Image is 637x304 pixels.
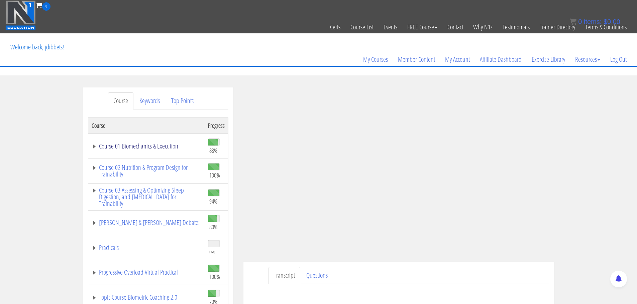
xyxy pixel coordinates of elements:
a: My Courses [358,43,393,75]
a: 0 [36,1,50,10]
a: Events [379,11,402,43]
a: Progressive Overload Virtual Practical [92,269,201,276]
a: Log Out [605,43,632,75]
a: FREE Course [402,11,442,43]
span: 88% [209,147,218,154]
bdi: 0.00 [604,18,620,25]
th: Course [88,117,205,133]
span: 0% [209,248,215,256]
a: Transcript [269,267,300,284]
span: items: [584,18,602,25]
span: $ [604,18,607,25]
a: Top Points [166,92,199,109]
a: Course 01 Biomechanics & Execution [92,143,201,149]
a: Course 03 Assessing & Optimizing Sleep Digestion, and [MEDICAL_DATA] for Trainability [92,187,201,207]
span: 0 [578,18,582,25]
a: Trainer Directory [535,11,580,43]
a: Affiliate Dashboard [475,43,527,75]
a: Keywords [134,92,165,109]
a: Member Content [393,43,440,75]
a: Questions [301,267,333,284]
span: 94% [209,198,218,205]
a: Testimonials [498,11,535,43]
th: Progress [205,117,228,133]
span: 100% [209,172,220,179]
a: Resources [570,43,605,75]
a: Why N1? [468,11,498,43]
span: 100% [209,273,220,280]
a: Contact [442,11,468,43]
a: [PERSON_NAME] & [PERSON_NAME] Debate: [92,219,201,226]
img: n1-education [5,0,36,30]
img: icon11.png [570,18,576,25]
a: Exercise Library [527,43,570,75]
a: Certs [325,11,345,43]
p: Welcome back, jdibbets! [5,34,69,60]
a: 0 items: $0.00 [570,18,620,25]
a: My Account [440,43,475,75]
a: Terms & Conditions [580,11,632,43]
a: Course [108,92,133,109]
a: Topic Course Biometric Coaching 2.0 [92,294,201,301]
a: Course 02 Nutrition & Program Design for Trainability [92,164,201,178]
span: 80% [209,223,218,231]
a: Course List [345,11,379,43]
span: 0 [42,2,50,11]
a: Practicals [92,244,201,251]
